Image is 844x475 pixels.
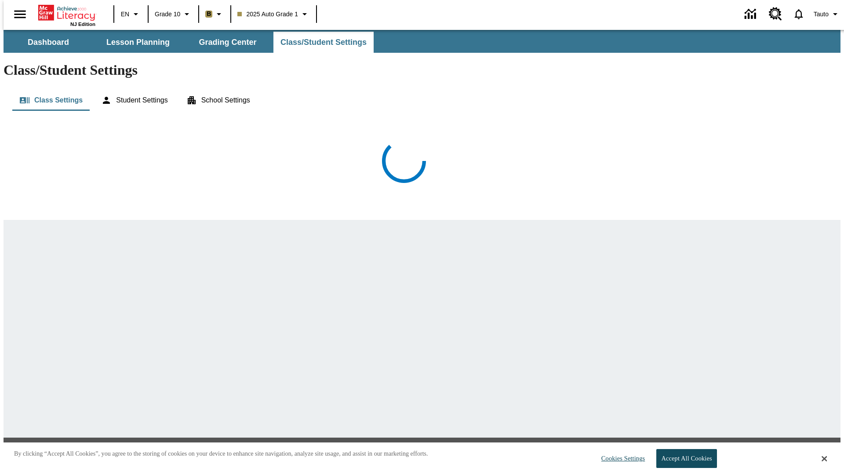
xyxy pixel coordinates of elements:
[155,10,180,19] span: Grade 10
[739,2,764,26] a: Data Center
[4,32,92,53] button: Dashboard
[273,32,374,53] button: Class/Student Settings
[106,37,170,47] span: Lesson Planning
[121,10,129,19] span: EN
[787,3,810,26] a: Notifications
[7,1,33,27] button: Open side menu
[38,4,95,22] a: Home
[151,6,196,22] button: Grade: Grade 10, Select a grade
[184,32,272,53] button: Grading Center
[4,32,375,53] div: SubNavbar
[202,6,228,22] button: Boost Class color is light brown. Change class color
[70,22,95,27] span: NJ Edition
[28,37,69,47] span: Dashboard
[822,455,827,463] button: Close
[94,90,175,111] button: Student Settings
[14,449,428,458] p: By clicking “Accept All Cookies”, you agree to the storing of cookies on your device to enhance s...
[38,3,95,27] div: Home
[4,30,840,53] div: SubNavbar
[234,6,313,22] button: Class: 2025 Auto Grade 1, Select your class
[656,449,717,468] button: Accept All Cookies
[814,10,829,19] span: Tauto
[593,449,648,468] button: Cookies Settings
[764,2,787,26] a: Resource Center, Will open in new tab
[4,62,840,78] h1: Class/Student Settings
[179,90,257,111] button: School Settings
[207,8,211,19] span: B
[94,32,182,53] button: Lesson Planning
[237,10,298,19] span: 2025 Auto Grade 1
[810,6,844,22] button: Profile/Settings
[117,6,145,22] button: Language: EN, Select a language
[12,90,832,111] div: Class/Student Settings
[12,90,90,111] button: Class Settings
[280,37,367,47] span: Class/Student Settings
[199,37,256,47] span: Grading Center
